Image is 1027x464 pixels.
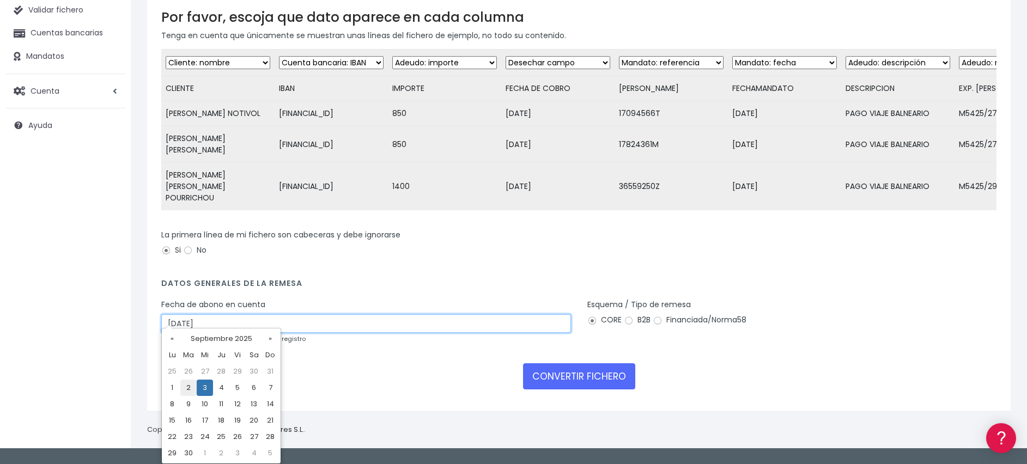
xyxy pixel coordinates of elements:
td: [DATE] [501,163,615,211]
button: CONVERTIR FICHERO [523,363,635,389]
td: 12 [229,396,246,412]
th: Vi [229,347,246,363]
td: 21 [262,412,278,429]
td: 850 [388,126,501,163]
label: Si [161,245,181,256]
td: 17 [197,412,213,429]
th: » [262,331,278,347]
button: Contáctanos [11,291,207,310]
div: Información general [11,76,207,86]
td: [PERSON_NAME] NOTIVOL [161,101,275,126]
label: Fecha de abono en cuenta [161,299,265,310]
td: [DATE] [728,163,841,211]
td: [DATE] [728,126,841,163]
td: PAGO VIAJE BALNEARIO [841,126,955,163]
td: 15 [164,412,180,429]
a: Información general [11,93,207,109]
td: 2 [180,380,197,396]
a: Ayuda [5,114,125,137]
td: FECHA DE COBRO [501,76,615,101]
td: 3 [229,445,246,461]
td: 19 [229,412,246,429]
th: Lu [164,347,180,363]
td: 24 [197,429,213,445]
label: Financiada/Norma58 [653,314,746,326]
td: 31 [262,363,278,380]
td: 7 [262,380,278,396]
label: CORE [587,314,622,326]
label: No [183,245,206,256]
td: [FINANCIAL_ID] [275,101,388,126]
td: IMPORTE [388,76,501,101]
div: Programadores [11,261,207,272]
td: 3 [197,380,213,396]
a: Cuenta [5,80,125,102]
label: B2B [624,314,651,326]
a: Cuentas bancarias [5,22,125,45]
td: [PERSON_NAME] [PERSON_NAME] POURRICHOU [161,163,275,211]
td: 2 [213,445,229,461]
td: [DATE] [728,101,841,126]
label: Esquema / Tipo de remesa [587,299,691,310]
td: 30 [246,363,262,380]
td: 1 [164,380,180,396]
td: 18 [213,412,229,429]
td: FECHAMANDATO [728,76,841,101]
th: Ma [180,347,197,363]
td: 9 [180,396,197,412]
td: 5 [262,445,278,461]
a: Formatos [11,138,207,155]
span: Ayuda [28,120,52,131]
td: PAGO VIAJE BALNEARIO [841,163,955,211]
th: Sa [246,347,262,363]
td: 23 [180,429,197,445]
td: 28 [213,363,229,380]
td: 30 [180,445,197,461]
a: Videotutoriales [11,172,207,188]
td: 36559250Z [615,163,728,211]
td: 27 [197,363,213,380]
td: [DATE] [501,126,615,163]
label: La primera línea de mi fichero son cabeceras y debe ignorarse [161,229,400,241]
a: POWERED BY ENCHANT [150,314,210,324]
th: Do [262,347,278,363]
td: 1 [197,445,213,461]
div: Convertir ficheros [11,120,207,131]
a: General [11,234,207,251]
td: 850 [388,101,501,126]
td: 13 [246,396,262,412]
th: « [164,331,180,347]
h3: Por favor, escoja que dato aparece en cada columna [161,9,996,25]
td: 14 [262,396,278,412]
th: Mi [197,347,213,363]
a: Problemas habituales [11,155,207,172]
td: 28 [262,429,278,445]
td: [PERSON_NAME] [PERSON_NAME] [161,126,275,163]
td: [PERSON_NAME] [615,76,728,101]
td: [FINANCIAL_ID] [275,126,388,163]
p: Copyright © 2025 . [147,424,306,436]
td: [DATE] [501,101,615,126]
td: 25 [213,429,229,445]
td: 6 [246,380,262,396]
td: DESCRIPCION [841,76,955,101]
td: [FINANCIAL_ID] [275,163,388,211]
td: 11 [213,396,229,412]
td: 5 [229,380,246,396]
td: 16 [180,412,197,429]
a: API [11,278,207,295]
td: 26 [180,363,197,380]
th: Ju [213,347,229,363]
td: 26 [229,429,246,445]
p: Tenga en cuenta que únicamente se muestran unas líneas del fichero de ejemplo, no todo su contenido. [161,29,996,41]
td: 4 [246,445,262,461]
td: 17824361M [615,126,728,163]
td: 27 [246,429,262,445]
td: 1400 [388,163,501,211]
div: Facturación [11,216,207,227]
td: 25 [164,363,180,380]
a: Perfiles de empresas [11,188,207,205]
h4: Datos generales de la remesa [161,279,996,294]
a: Mandatos [5,45,125,68]
td: IBAN [275,76,388,101]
